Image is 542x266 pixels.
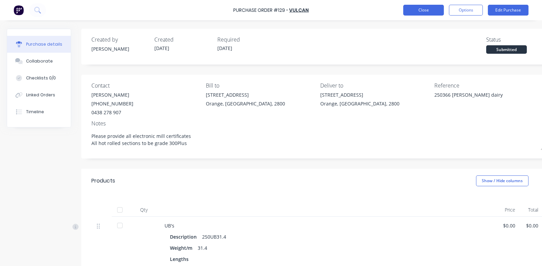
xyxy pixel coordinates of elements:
div: Description [170,232,202,242]
div: Orange, [GEOGRAPHIC_DATA], 2800 [206,100,285,107]
img: Factory [14,5,24,15]
div: Collaborate [26,58,53,64]
div: Timeline [26,109,44,115]
div: 0438 278 907 [91,109,133,116]
div: Qty [129,203,159,217]
div: 250UB31.4 [202,232,226,242]
div: UB's [165,222,492,229]
div: Created by [91,35,149,44]
div: Orange, [GEOGRAPHIC_DATA], 2800 [320,100,399,107]
div: [STREET_ADDRESS] [320,91,399,98]
textarea: 250366 [PERSON_NAME] dairy [434,91,519,106]
button: Checklists 0/0 [7,70,71,87]
div: Purchase Order #129 - [233,7,288,14]
div: Price [498,203,521,217]
div: $0.00 [503,222,515,229]
button: Purchase details [7,36,71,53]
div: Deliver to [320,81,430,90]
div: Linked Orders [26,92,55,98]
div: Created [154,35,212,44]
div: [PERSON_NAME] [91,91,133,98]
div: Submitted [486,45,527,54]
button: Collaborate [7,53,71,70]
div: Weight/m [170,243,198,253]
div: 31.4 [198,243,207,253]
div: [PHONE_NUMBER] [91,100,133,107]
div: Purchase details [26,41,62,47]
button: Linked Orders [7,87,71,103]
div: Products [91,177,115,185]
div: [STREET_ADDRESS] [206,91,285,98]
button: Close [403,5,444,16]
div: Contact [91,81,201,90]
div: Bill to [206,81,315,90]
div: [PERSON_NAME] [91,45,149,52]
button: Timeline [7,103,71,120]
div: $0.00 [526,222,538,229]
a: Vulcan [289,7,309,14]
div: Required [217,35,275,44]
button: Show / Hide columns [476,175,528,186]
button: Edit Purchase [488,5,528,16]
button: Options [449,5,483,16]
div: Checklists 0/0 [26,75,56,81]
span: Lengths [170,256,189,263]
